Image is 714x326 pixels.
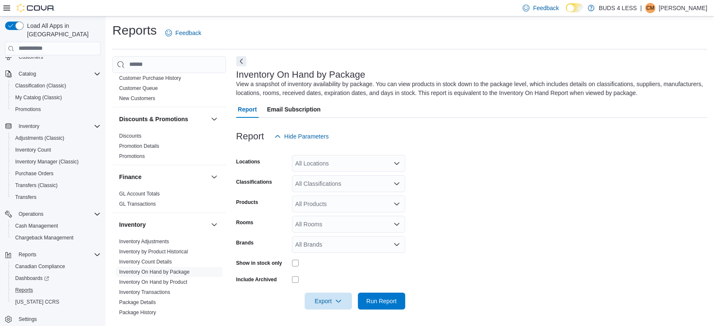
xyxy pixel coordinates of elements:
[119,95,155,102] span: New Customers
[15,82,66,89] span: Classification (Classic)
[12,168,57,179] a: Purchase Orders
[640,3,642,13] p: |
[15,121,101,131] span: Inventory
[358,293,405,310] button: Run Report
[393,221,400,228] button: Open list of options
[15,314,101,324] span: Settings
[12,157,82,167] a: Inventory Manager (Classic)
[12,104,44,114] a: Promotions
[15,250,40,260] button: Reports
[12,261,101,272] span: Canadian Compliance
[12,285,101,295] span: Reports
[8,284,104,296] button: Reports
[12,261,68,272] a: Canadian Compliance
[119,115,207,123] button: Discounts & Promotions
[119,220,146,229] h3: Inventory
[119,279,187,285] a: Inventory On Hand by Product
[209,172,219,182] button: Finance
[175,29,201,37] span: Feedback
[15,158,79,165] span: Inventory Manager (Classic)
[366,297,397,305] span: Run Report
[119,75,181,81] span: Customer Purchase History
[162,24,204,41] a: Feedback
[8,144,104,156] button: Inventory Count
[8,80,104,92] button: Classification (Classic)
[12,81,70,91] a: Classification (Classic)
[8,296,104,308] button: [US_STATE] CCRS
[119,191,160,197] a: GL Account Totals
[15,135,64,141] span: Adjustments (Classic)
[15,299,59,305] span: [US_STATE] CCRS
[119,143,159,149] a: Promotion Details
[8,179,104,191] button: Transfers (Classic)
[119,239,169,244] a: Inventory Adjustments
[2,51,104,63] button: Customers
[119,153,145,160] span: Promotions
[15,147,51,153] span: Inventory Count
[236,239,253,246] label: Brands
[12,133,101,143] span: Adjustments (Classic)
[12,285,36,295] a: Reports
[236,131,264,141] h3: Report
[12,233,77,243] a: Chargeback Management
[659,3,707,13] p: [PERSON_NAME]
[393,241,400,248] button: Open list of options
[15,121,43,131] button: Inventory
[15,250,101,260] span: Reports
[15,209,47,219] button: Operations
[12,104,101,114] span: Promotions
[236,158,260,165] label: Locations
[119,269,190,275] a: Inventory On Hand by Package
[645,3,655,13] div: Catherine McArton
[12,273,101,283] span: Dashboards
[119,279,187,285] span: Inventory On Hand by Product
[8,232,104,244] button: Chargeback Management
[236,56,246,66] button: Next
[15,106,41,113] span: Promotions
[119,259,172,265] a: Inventory Count Details
[393,160,400,167] button: Open list of options
[236,219,253,226] label: Rooms
[310,293,347,310] span: Export
[8,103,104,115] button: Promotions
[267,101,321,118] span: Email Subscription
[119,299,156,305] a: Package Details
[8,92,104,103] button: My Catalog (Classic)
[15,69,39,79] button: Catalog
[12,221,61,231] a: Cash Management
[15,194,36,201] span: Transfers
[15,52,101,62] span: Customers
[19,54,43,60] span: Customers
[8,261,104,272] button: Canadian Compliance
[112,131,226,165] div: Discounts & Promotions
[15,314,40,324] a: Settings
[12,221,101,231] span: Cash Management
[15,52,46,62] a: Customers
[119,173,142,181] h3: Finance
[119,248,188,255] span: Inventory by Product Historical
[533,4,559,12] span: Feedback
[12,92,65,103] a: My Catalog (Classic)
[119,133,142,139] span: Discounts
[119,153,145,159] a: Promotions
[8,168,104,179] button: Purchase Orders
[393,201,400,207] button: Open list of options
[12,81,101,91] span: Classification (Classic)
[305,293,352,310] button: Export
[15,209,101,219] span: Operations
[8,191,104,203] button: Transfers
[12,145,101,155] span: Inventory Count
[119,220,207,229] button: Inventory
[238,101,257,118] span: Report
[12,133,68,143] a: Adjustments (Classic)
[236,70,365,80] h3: Inventory On Hand by Package
[8,156,104,168] button: Inventory Manager (Classic)
[12,297,101,307] span: Washington CCRS
[12,233,101,243] span: Chargeback Management
[119,95,155,101] a: New Customers
[271,128,332,145] button: Hide Parameters
[15,94,62,101] span: My Catalog (Classic)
